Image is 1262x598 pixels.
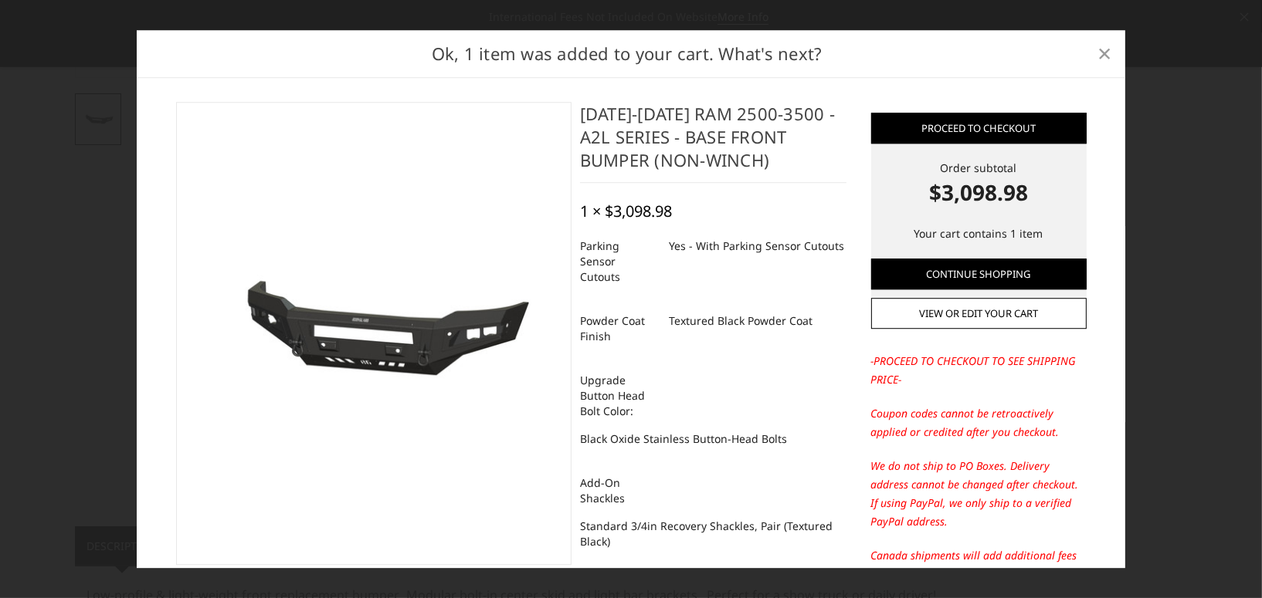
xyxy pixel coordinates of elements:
dd: Textured Black Powder Coat [669,307,812,335]
a: Proceed to checkout [871,113,1087,144]
div: Order subtotal [871,160,1087,208]
dt: Upgrade Button Head Bolt Color: [580,367,657,425]
a: Continue Shopping [871,258,1087,289]
span: × [1098,36,1112,69]
p: Your cart contains 1 item [871,225,1087,243]
dd: Standard 3/4in Recovery Shackles, Pair (Textured Black) [580,512,846,556]
h4: [DATE]-[DATE] Ram 2500-3500 - A2L Series - Base Front Bumper (Non-Winch) [580,102,846,183]
dt: Add-On Shackles [580,469,657,512]
p: Coupon codes cannot be retroactively applied or credited after you checkout. [871,404,1087,441]
a: View or edit your cart [871,298,1087,329]
img: 2019-2024 Ram 2500-3500 - A2L Series - Base Front Bumper (Non-Winch) [185,245,563,422]
dd: Black Oxide Stainless Button-Head Bolts [580,425,787,453]
strong: $3,098.98 [871,176,1087,208]
p: We do not ship to PO Boxes. Delivery address cannot be changed after checkout. If using PayPal, w... [871,457,1087,531]
iframe: Chat Widget [1185,524,1262,598]
dt: Powder Coat Finish [580,307,657,350]
dd: Yes - With Parking Sensor Cutouts [669,232,844,260]
div: 1 × $3,098.98 [580,202,672,221]
dt: Parking Sensor Cutouts [580,232,657,291]
h2: Ok, 1 item was added to your cart. What's next? [161,41,1093,66]
a: Close [1093,41,1118,66]
p: -PROCEED TO CHECKOUT TO SEE SHIPPING PRICE- [871,352,1087,389]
